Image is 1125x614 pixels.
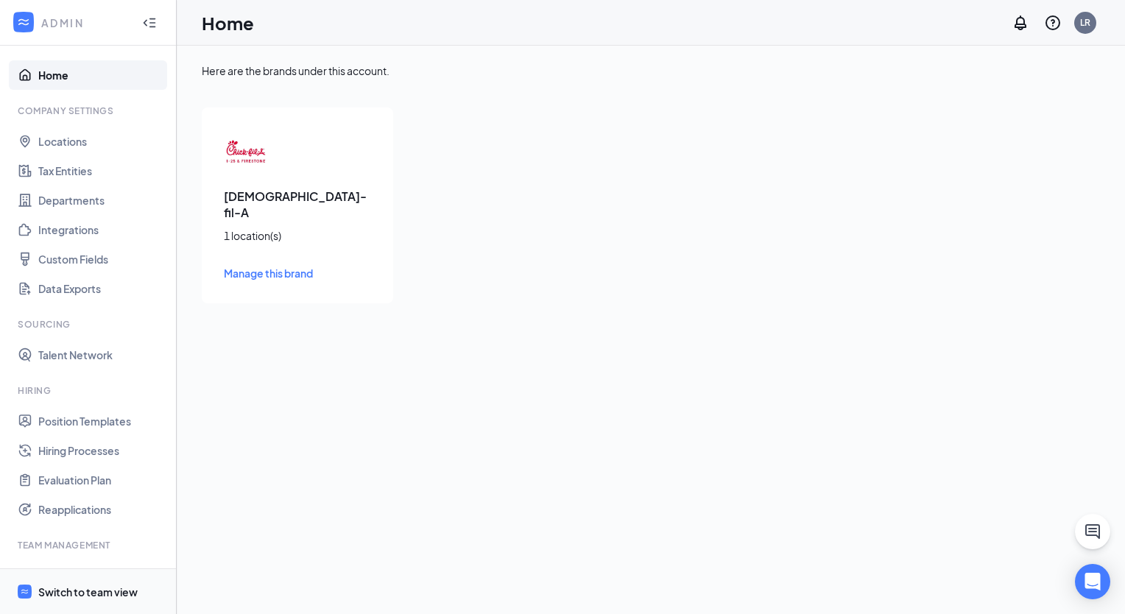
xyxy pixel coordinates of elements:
[38,244,164,274] a: Custom Fields
[1084,523,1101,540] svg: ChatActive
[1075,564,1110,599] div: Open Intercom Messenger
[142,15,157,30] svg: Collapse
[38,495,164,524] a: Reapplications
[18,384,161,397] div: Hiring
[1080,16,1090,29] div: LR
[38,340,164,370] a: Talent Network
[38,186,164,215] a: Departments
[202,10,254,35] h1: Home
[224,265,371,281] a: Manage this brand
[20,587,29,596] svg: WorkstreamLogo
[38,436,164,465] a: Hiring Processes
[38,274,164,303] a: Data Exports
[38,585,138,599] div: Switch to team view
[38,406,164,436] a: Position Templates
[16,15,31,29] svg: WorkstreamLogo
[224,130,268,174] img: Chick-fil-A logo
[38,465,164,495] a: Evaluation Plan
[224,228,371,243] div: 1 location(s)
[38,156,164,186] a: Tax Entities
[224,188,371,221] h3: [DEMOGRAPHIC_DATA]-fil-A
[18,318,161,331] div: Sourcing
[38,215,164,244] a: Integrations
[38,127,164,156] a: Locations
[202,63,1100,78] div: Here are the brands under this account.
[1044,14,1062,32] svg: QuestionInfo
[1075,514,1110,549] button: ChatActive
[18,539,161,551] div: Team Management
[18,105,161,117] div: Company Settings
[1012,14,1029,32] svg: Notifications
[38,60,164,90] a: Home
[224,267,313,280] span: Manage this brand
[41,15,129,30] div: ADMIN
